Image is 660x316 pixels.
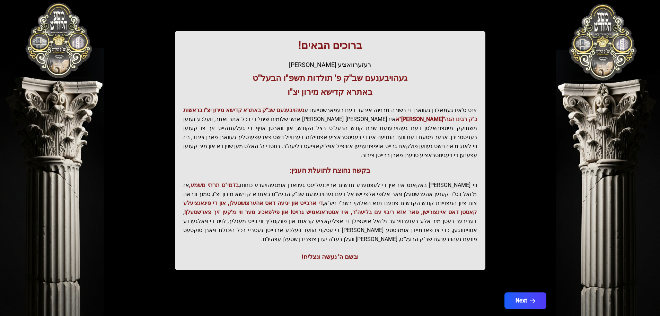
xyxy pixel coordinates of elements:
[189,182,239,188] span: בדמי"ם תרתי משמע,
[183,165,477,175] h3: בקשה נחוצה לתועלת הענין:
[183,200,477,215] span: די ארבייט און יגיעה דאס אהערצושטעלן, און די פינאנציעלע קאסטן דאס איינצורישן, פאר אזא ריבוי עם בלי...
[183,39,477,52] h1: ברוכים הבאים!
[183,86,477,97] h3: באתרא קדישא מירון יצ"ו
[183,60,477,70] div: רעזערוואציע [PERSON_NAME]
[183,106,477,160] p: זינט ס'איז געמאלדן געווארן די בשורה מרנינה איבער דעם בעפארשטייענדע איז [PERSON_NAME] [PERSON_NAME...
[183,181,477,244] p: ווי [PERSON_NAME] באקאנט איז אין די לעצטערע חדשים אריינגעלייגט געווארן אומגעהויערע כוחות, אז מ'זא...
[183,252,477,262] div: ובשם ה' נעשה ונצליח!
[504,292,546,309] button: Next
[183,72,477,84] h3: געהויבענעם שב"ק פ' תולדות תשפ"ו הבעל"ט
[183,107,477,122] span: געהויבענעם שב"ק באתרא קדישא מירון יצ"ו בראשות כ"ק רבינו הגה"[PERSON_NAME]"א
